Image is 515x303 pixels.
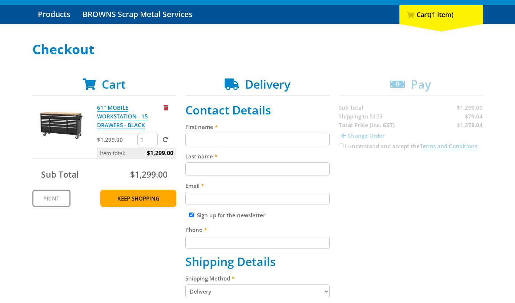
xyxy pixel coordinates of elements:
h2: Shipping Details [185,255,330,268]
label: Sign up for the newsletter [197,211,265,219]
label: Phone [185,225,330,234]
h1: Checkout [32,42,483,57]
span: $1,299.00 [130,169,168,180]
span: (1 item) [430,10,454,19]
label: First name [185,122,330,131]
input: Please enter your telephone number. [185,236,330,249]
select: Please select a shipping method. [185,284,330,298]
p: $1,299.00 [97,135,136,144]
label: Last name [185,152,330,161]
a: Go to the Products page [32,5,76,24]
p: Item total: [97,148,176,158]
input: Please enter your first name. [185,133,330,146]
input: Please enter your email address. [185,192,330,205]
a: Keep Shopping [100,190,176,207]
a: Remove from cart [164,104,168,111]
span: $1,299.00 [147,148,173,158]
label: Shipping Method [185,274,330,283]
a: Go to the BROWNS Scrap Metal Services page [77,5,198,24]
label: Email [185,181,330,190]
img: 61" MOBILE WORKSTATION - 15 DRAWERS - BLACK [39,103,83,147]
a: Print [32,190,71,207]
div: Cart [399,5,483,24]
span: Delivery [245,76,290,92]
span: Sub Total [41,169,79,180]
span: Cart [102,76,126,92]
a: 61" MOBILE WORKSTATION - 15 DRAWERS - BLACK [97,104,148,129]
h2: Contact Details [185,103,330,117]
input: Please enter your last name. [185,162,330,175]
